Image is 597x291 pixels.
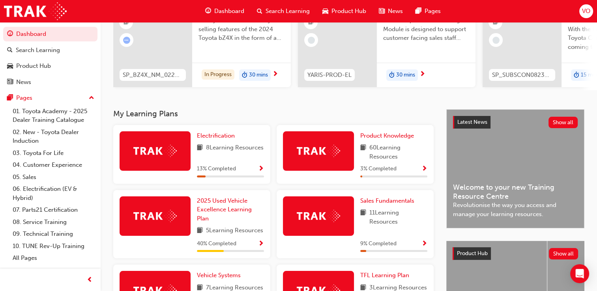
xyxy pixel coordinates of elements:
a: 05. Sales [9,171,97,183]
button: Show Progress [421,239,427,249]
span: Product Hub [457,250,488,257]
div: Open Intercom Messenger [570,264,589,283]
span: duration-icon [389,70,395,80]
a: Dashboard [3,27,97,41]
button: Pages [3,91,97,105]
a: car-iconProduct Hub [316,3,372,19]
span: 13 % Completed [197,164,236,173]
span: search-icon [7,47,13,54]
span: Show Progress [258,241,264,248]
span: book-icon [197,226,203,236]
span: Show Progress [421,166,427,173]
a: 03. Toyota For Life [9,147,97,159]
span: 5 Learning Resources [206,226,263,236]
a: 01. Toyota Academy - 2025 Dealer Training Catalogue [9,105,97,126]
h3: My Learning Plans [113,109,434,118]
span: TFL Learning Plan [360,272,409,279]
div: Search Learning [16,46,60,55]
span: 8 Learning Resources [206,143,264,153]
button: Show Progress [258,164,264,174]
span: 30 mins [396,71,415,80]
span: 3 % Completed [360,164,397,173]
span: Show Progress [258,166,264,173]
a: TFL Learning Plan [360,271,412,280]
span: Product Hub [331,7,366,16]
span: learningRecordVerb_NONE-icon [308,37,315,44]
a: Product HubShow all [453,247,578,260]
span: car-icon [322,6,328,16]
span: learningRecordVerb_NONE-icon [492,37,500,44]
img: Trak [133,210,177,222]
a: 02. New - Toyota Dealer Induction [9,126,97,147]
span: SP_BZ4X_NM_0224_EL01 [123,71,183,80]
a: Vehicle Systems [197,271,244,280]
a: All Pages [9,252,97,264]
span: guage-icon [205,6,211,16]
span: Electrification [197,132,235,139]
img: Trak [133,145,177,157]
span: Latest News [457,119,487,125]
span: pages-icon [415,6,421,16]
a: 06. Electrification (EV & Hybrid) [9,183,97,204]
button: Show all [549,248,578,259]
a: Search Learning [3,43,97,58]
span: 9 % Completed [360,239,397,248]
a: 09. Technical Training [9,228,97,240]
span: car-icon [7,63,13,70]
span: booktick-icon [124,17,129,28]
span: book-icon [360,208,366,226]
span: learningRecordVerb_ATTEMPT-icon [123,37,130,44]
span: pages-icon [7,95,13,102]
div: News [16,78,31,87]
span: News [388,7,403,16]
a: 08. Service Training [9,216,97,228]
span: next-icon [419,71,425,78]
span: book-icon [360,143,366,161]
span: Vehicle Systems [197,272,241,279]
a: 2025 Used Vehicle Excellence Learning Plan [197,196,264,223]
a: news-iconNews [372,3,409,19]
span: Here you will learn the key selling features of the 2024 Toyota bZ4X in the form of a virtual 6-p... [198,16,284,43]
span: YARIS-PROD-EL [307,71,352,80]
span: 60 Learning Resources [369,143,427,161]
span: news-icon [379,6,385,16]
span: duration-icon [242,70,247,80]
a: News [3,75,97,90]
span: prev-icon [87,275,93,285]
a: Latest NewsShow allWelcome to your new Training Resource CentreRevolutionise the way you access a... [446,109,584,228]
span: 30 mins [249,71,268,80]
span: search-icon [257,6,262,16]
span: booktick-icon [308,17,314,28]
a: 10. TUNE Rev-Up Training [9,240,97,252]
span: Sales Fundamentals [360,197,414,204]
span: Revolutionise the way you access and manage your learning resources. [453,201,578,218]
span: SP_SUBSCON0823_EL [492,71,552,80]
img: Trak [4,2,67,20]
a: 07. Parts21 Certification [9,204,97,216]
a: Latest NewsShow all [453,116,578,129]
img: Trak [297,210,340,222]
span: 40 % Completed [197,239,236,248]
span: Show Progress [421,241,427,248]
a: guage-iconDashboard [199,3,251,19]
span: book-icon [197,143,203,153]
span: duration-icon [574,70,579,80]
button: DashboardSearch LearningProduct HubNews [3,25,97,91]
span: guage-icon [7,31,13,38]
a: 04. Customer Experience [9,159,97,171]
span: 11 Learning Resources [369,208,427,226]
a: pages-iconPages [409,3,447,19]
span: Search Learning [266,7,310,16]
button: Show all [548,117,578,128]
a: Electrification [197,131,238,140]
span: 2025 Used Vehicle Excellence Learning Plan [197,197,252,222]
button: Show Progress [421,164,427,174]
div: Pages [16,93,32,103]
span: The Yaris product eLearning Module is designed to support customer facing sales staff with introd... [383,16,469,43]
button: VO [579,4,593,18]
span: Dashboard [214,7,244,16]
a: Sales Fundamentals [360,196,417,205]
span: news-icon [7,79,13,86]
a: search-iconSearch Learning [251,3,316,19]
